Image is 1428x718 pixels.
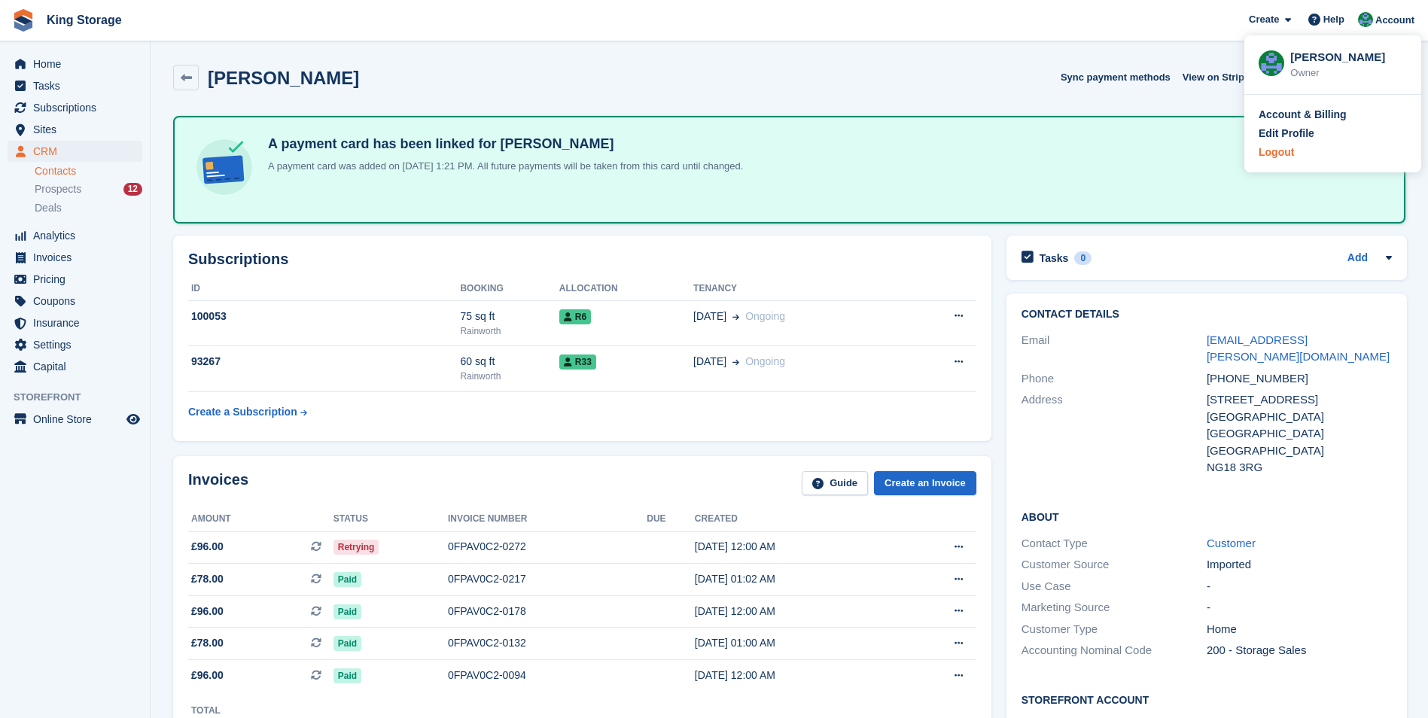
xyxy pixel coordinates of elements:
div: NG18 3RG [1207,459,1392,476]
span: Subscriptions [33,97,123,118]
div: 200 - Storage Sales [1207,642,1392,659]
a: Deals [35,200,142,216]
span: Prospects [35,182,81,196]
span: Paid [333,668,361,683]
span: Help [1323,12,1344,27]
span: R33 [559,354,596,370]
span: CRM [33,141,123,162]
span: Account [1375,13,1414,28]
div: Rainworth [460,370,559,383]
div: Phone [1022,370,1207,388]
h4: A payment card has been linked for [PERSON_NAME] [262,135,743,153]
th: Status [333,507,448,531]
div: Owner [1290,65,1407,81]
div: 12 [123,183,142,196]
img: stora-icon-8386f47178a22dfd0bd8f6a31ec36ba5ce8667c1dd55bd0f319d3a0aa187defe.svg [12,9,35,32]
div: 0FPAV0C2-0094 [448,668,647,683]
div: 0FPAV0C2-0178 [448,604,647,619]
h2: Contact Details [1022,309,1392,321]
img: John King [1358,12,1373,27]
a: Account & Billing [1259,107,1407,123]
span: £78.00 [191,571,224,587]
img: card-linked-ebf98d0992dc2aeb22e95c0e3c79077019eb2392cfd83c6a337811c24bc77127.svg [193,135,256,199]
a: menu [8,225,142,246]
span: Capital [33,356,123,377]
div: 0FPAV0C2-0272 [448,539,647,555]
div: [STREET_ADDRESS] [1207,391,1392,409]
div: 0 [1074,251,1092,265]
a: menu [8,75,142,96]
a: Add [1347,250,1368,267]
span: Ongoing [745,310,785,322]
div: Home [1207,621,1392,638]
img: John King [1259,50,1284,76]
span: £96.00 [191,539,224,555]
span: Paid [333,604,361,619]
div: [GEOGRAPHIC_DATA] [1207,443,1392,460]
span: R6 [559,309,591,324]
div: 0FPAV0C2-0132 [448,635,647,651]
a: menu [8,312,142,333]
a: menu [8,53,142,75]
span: Invoices [33,247,123,268]
span: Online Store [33,409,123,430]
h2: About [1022,509,1392,524]
a: Create a Subscription [188,398,307,426]
a: Preview store [124,410,142,428]
div: [PERSON_NAME] [1290,49,1407,62]
a: Guide [802,471,868,496]
div: Total [191,704,230,717]
div: [DATE] 12:00 AM [695,668,897,683]
a: menu [8,334,142,355]
div: Accounting Nominal Code [1022,642,1207,659]
span: Storefront [14,390,150,405]
div: Imported [1207,556,1392,573]
th: Invoice number [448,507,647,531]
span: Create [1249,12,1279,27]
a: Edit Profile [1259,126,1407,141]
span: £96.00 [191,668,224,683]
th: Due [647,507,695,531]
th: ID [188,277,460,301]
span: [DATE] [693,309,726,324]
div: 60 sq ft [460,354,559,370]
div: Address [1022,391,1207,476]
a: menu [8,409,142,430]
th: Created [695,507,897,531]
div: - [1207,599,1392,616]
span: £78.00 [191,635,224,651]
span: Coupons [33,291,123,312]
div: [DATE] 12:00 AM [695,604,897,619]
div: Customer Type [1022,621,1207,638]
span: Retrying [333,540,379,555]
button: Sync payment methods [1061,65,1171,90]
th: Booking [460,277,559,301]
div: Contact Type [1022,535,1207,552]
a: [EMAIL_ADDRESS][PERSON_NAME][DOMAIN_NAME] [1207,333,1390,364]
div: Create a Subscription [188,404,297,420]
div: Logout [1259,145,1294,160]
div: [GEOGRAPHIC_DATA] [1207,409,1392,426]
div: Marketing Source [1022,599,1207,616]
a: Contacts [35,164,142,178]
div: 100053 [188,309,460,324]
span: £96.00 [191,604,224,619]
div: 93267 [188,354,460,370]
a: Create an Invoice [874,471,976,496]
h2: Invoices [188,471,248,496]
div: Email [1022,332,1207,366]
a: Customer [1207,537,1256,549]
div: Edit Profile [1259,126,1314,141]
span: View on Stripe [1183,70,1250,85]
span: Deals [35,201,62,215]
div: Use Case [1022,578,1207,595]
span: Tasks [33,75,123,96]
div: [DATE] 12:00 AM [695,539,897,555]
span: Home [33,53,123,75]
span: Settings [33,334,123,355]
span: Pricing [33,269,123,290]
div: [DATE] 01:02 AM [695,571,897,587]
th: Allocation [559,277,693,301]
div: Account & Billing [1259,107,1347,123]
h2: [PERSON_NAME] [208,68,359,88]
